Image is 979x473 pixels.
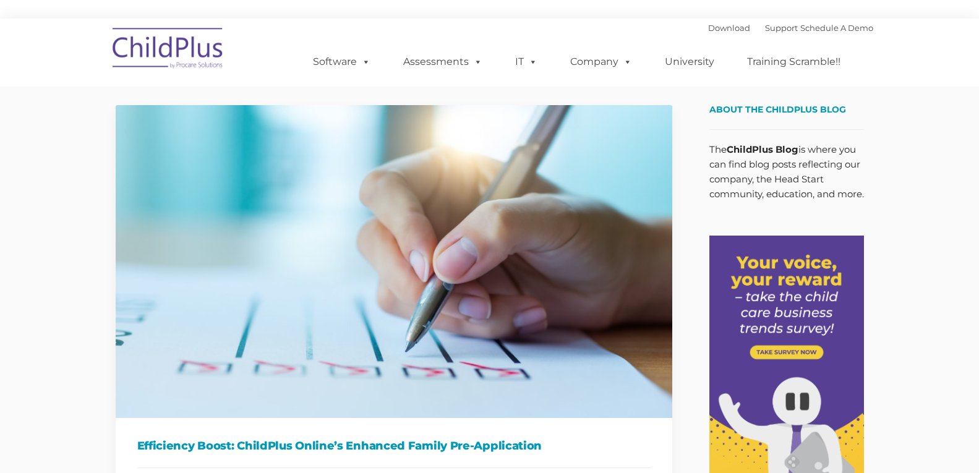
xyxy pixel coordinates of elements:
[137,437,651,455] h1: Efficiency Boost: ChildPlus Online’s Enhanced Family Pre-Application
[301,49,383,74] a: Software
[709,142,864,202] p: The is where you can find blog posts reflecting our company, the Head Start community, education,...
[503,49,550,74] a: IT
[727,143,798,155] strong: ChildPlus Blog
[106,19,230,81] img: ChildPlus by Procare Solutions
[708,23,750,33] a: Download
[765,23,798,33] a: Support
[391,49,495,74] a: Assessments
[708,23,873,33] font: |
[558,49,644,74] a: Company
[800,23,873,33] a: Schedule A Demo
[652,49,727,74] a: University
[735,49,853,74] a: Training Scramble!!
[116,105,672,418] img: Efficiency Boost: ChildPlus Online's Enhanced Family Pre-Application Process - Streamlining Appli...
[709,104,846,115] span: About the ChildPlus Blog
